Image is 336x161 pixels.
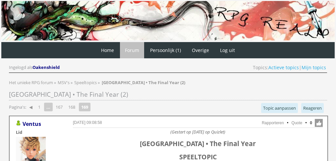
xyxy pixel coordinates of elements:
[102,80,185,85] strong: [GEOGRAPHIC_DATA] • The Final Year (2)
[16,121,21,126] img: Gebruiker is online
[310,120,312,126] span: 0
[9,64,61,71] div: Ingelogd als
[302,64,326,71] a: Mijn topics
[253,64,326,71] span: Topics: |
[9,80,54,85] a: Het unieke RPG forum
[292,121,303,125] a: Quote
[96,42,119,58] a: Home
[23,120,41,128] a: Ventus
[71,80,73,85] span: »
[44,103,53,111] span: ...
[27,102,35,112] a: ◀
[58,80,70,85] span: MSV's
[74,80,97,85] span: Speeltopics
[35,102,43,112] a: 1
[16,129,62,135] div: Lid
[74,80,98,85] a: Speeltopics
[187,42,214,58] a: Overige
[53,102,65,112] a: 167
[9,104,26,110] span: Pagina's:
[58,80,71,85] a: MSV's
[215,42,240,58] a: Log uit
[32,64,61,70] a: Oakenshield
[79,103,90,111] strong: 169
[262,121,284,125] a: Rapporteren
[120,42,144,58] a: Forum
[301,103,324,113] a: Reageren
[73,120,102,125] a: [DATE] 09:08:58
[66,102,78,112] a: 168
[268,64,299,71] a: Actieve topics
[9,80,53,85] span: Het unieke RPG forum
[32,64,60,70] span: Oakenshield
[145,42,186,58] a: Persoonlijk (1)
[9,90,128,99] span: [GEOGRAPHIC_DATA] • The Final Year (2)
[1,1,335,40] img: RPG Realm - Banner
[98,80,100,85] span: »
[315,119,323,127] span: Like deze post
[170,129,225,135] i: (Gestart op [DATE] op Quizlet)
[261,103,298,113] a: Topic aanpassen
[54,80,56,85] span: »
